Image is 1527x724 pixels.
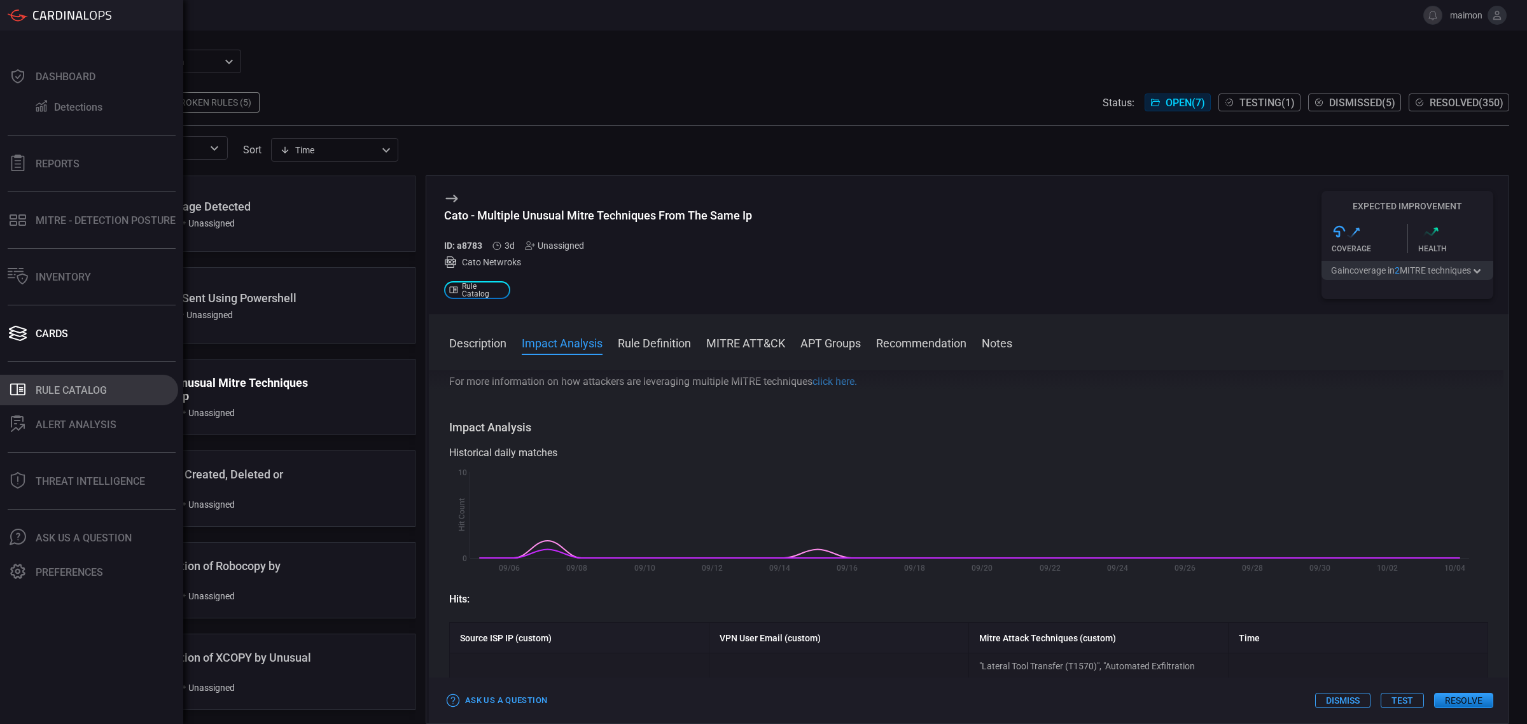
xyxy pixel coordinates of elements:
[95,468,323,494] div: AWS - IAM Group Created, Deleted or Modified
[36,475,145,487] div: Threat Intelligence
[449,420,1488,435] h3: Impact Analysis
[1444,564,1465,573] text: 10/04
[904,564,925,573] text: 09/18
[1430,97,1503,109] span: Resolved ( 350 )
[1218,94,1300,111] button: Testing(1)
[1315,693,1370,708] button: Dismiss
[505,240,515,251] span: Oct 05, 2025 2:11 PM
[36,419,116,431] div: ALERT ANALYSIS
[243,144,261,156] label: sort
[36,566,103,578] div: Preferences
[525,240,584,251] div: Unassigned
[444,209,752,222] div: Cato - Multiple Unusual Mitre Techniques From The Same Ip
[876,335,966,350] button: Recommendation
[36,532,132,544] div: Ask Us A Question
[95,376,323,403] div: Cato - Multiple Unusual Mitre Techniques From The Same Ip
[702,564,723,573] text: 09/12
[54,101,102,113] div: Detections
[1377,564,1398,573] text: 10/02
[1309,564,1330,573] text: 09/30
[1040,564,1061,573] text: 09/22
[36,158,80,170] div: Reports
[444,691,550,711] button: Ask Us a Question
[1409,94,1509,111] button: Resolved(350)
[982,335,1012,350] button: Notes
[449,593,470,605] strong: Hits:
[95,291,323,305] div: Windows - Email Sent Using Powershell
[95,559,323,586] div: Windows - Execution of Robocopy by Unusual Parent
[444,256,752,268] div: Cato Netwroks
[566,564,587,573] text: 09/08
[1166,97,1205,109] span: Open ( 7 )
[1381,693,1424,708] button: Test
[36,271,91,283] div: Inventory
[979,633,1116,643] strong: Mitre Attack Techniques (custom)
[176,499,235,510] div: Unassigned
[167,92,260,113] div: Broken Rules (5)
[36,214,176,226] div: MITRE - Detection Posture
[174,310,233,320] div: Unassigned
[800,335,861,350] button: APT Groups
[1321,201,1493,211] h5: Expected Improvement
[1434,693,1493,708] button: Resolve
[206,139,223,157] button: Open
[1107,564,1128,573] text: 09/24
[706,335,785,350] button: MITRE ATT&CK
[769,564,790,573] text: 09/14
[1242,564,1263,573] text: 09/28
[36,71,95,83] div: Dashboard
[463,554,467,563] text: 0
[280,144,378,157] div: Time
[1175,564,1196,573] text: 09/26
[176,591,235,601] div: Unassigned
[522,335,603,350] button: Impact Analysis
[1332,244,1407,253] div: Coverage
[460,633,552,643] strong: Source ISP IP (custom)
[499,564,520,573] text: 09/06
[1239,633,1260,643] strong: Time
[176,683,235,693] div: Unassigned
[36,328,68,340] div: Cards
[457,499,466,532] text: Hit Count
[449,335,506,350] button: Description
[176,408,235,418] div: Unassigned
[444,240,482,251] h5: ID: a8783
[1239,97,1295,109] span: Testing ( 1 )
[1103,97,1134,109] span: Status:
[1418,244,1494,253] div: Health
[449,445,1488,461] div: Historical daily matches
[36,384,107,396] div: Rule Catalog
[1321,261,1493,280] button: Gaincoverage in2MITRE techniques
[458,468,467,477] text: 10
[972,564,993,573] text: 09/20
[462,282,505,298] span: Rule Catalog
[176,218,235,228] div: Unassigned
[1145,94,1211,111] button: Open(7)
[95,651,323,678] div: Windows - Execution of XCOPY by Unusual Parent
[1395,265,1400,275] span: 2
[1329,97,1395,109] span: Dismissed ( 5 )
[1308,94,1401,111] button: Dismissed(5)
[720,633,821,643] strong: VPN User Email (custom)
[837,564,858,573] text: 09/16
[634,564,655,573] text: 09/10
[95,200,323,213] div: Windows - Tor Usage Detected
[1447,10,1482,20] span: maimon
[618,335,691,350] button: Rule Definition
